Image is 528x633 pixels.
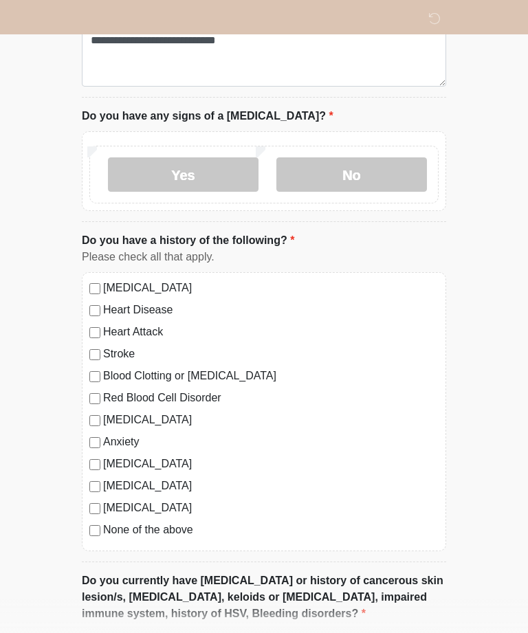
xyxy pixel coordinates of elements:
[103,412,439,428] label: [MEDICAL_DATA]
[89,305,100,316] input: Heart Disease
[103,500,439,516] label: [MEDICAL_DATA]
[89,459,100,470] input: [MEDICAL_DATA]
[89,371,100,382] input: Blood Clotting or [MEDICAL_DATA]
[276,157,427,192] label: No
[103,368,439,384] label: Blood Clotting or [MEDICAL_DATA]
[82,573,446,622] label: Do you currently have [MEDICAL_DATA] or history of cancerous skin lesion/s, [MEDICAL_DATA], keloi...
[68,10,86,27] img: Sm Skin La Laser Logo
[89,525,100,536] input: None of the above
[103,280,439,296] label: [MEDICAL_DATA]
[82,232,294,249] label: Do you have a history of the following?
[89,481,100,492] input: [MEDICAL_DATA]
[89,349,100,360] input: Stroke
[103,434,439,450] label: Anxiety
[103,478,439,494] label: [MEDICAL_DATA]
[103,302,439,318] label: Heart Disease
[82,249,446,265] div: Please check all that apply.
[103,324,439,340] label: Heart Attack
[108,157,258,192] label: Yes
[103,346,439,362] label: Stroke
[103,522,439,538] label: None of the above
[103,456,439,472] label: [MEDICAL_DATA]
[89,437,100,448] input: Anxiety
[89,327,100,338] input: Heart Attack
[89,283,100,294] input: [MEDICAL_DATA]
[89,415,100,426] input: [MEDICAL_DATA]
[89,503,100,514] input: [MEDICAL_DATA]
[103,390,439,406] label: Red Blood Cell Disorder
[89,393,100,404] input: Red Blood Cell Disorder
[82,108,333,124] label: Do you have any signs of a [MEDICAL_DATA]?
